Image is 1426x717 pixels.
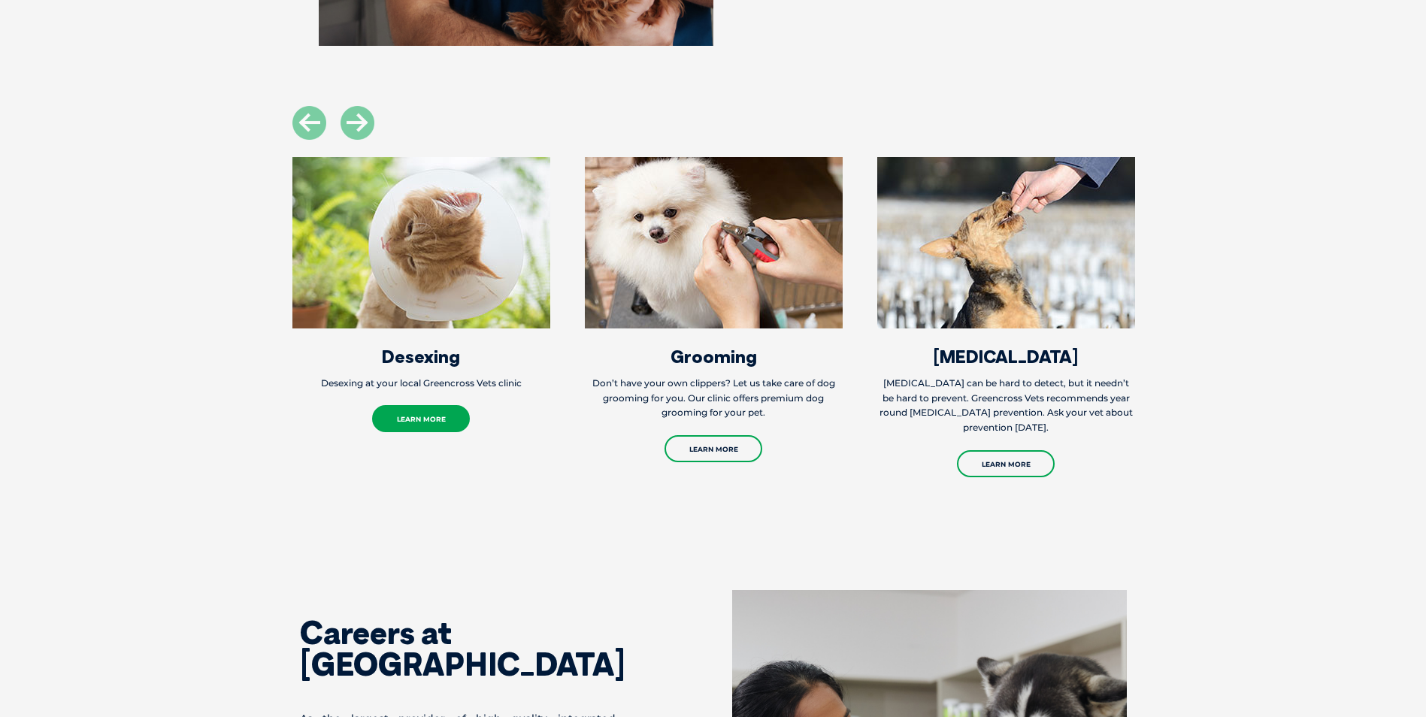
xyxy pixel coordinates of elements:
[372,405,470,432] a: Learn More
[292,347,550,365] h3: Desexing
[585,347,843,365] h3: Grooming
[300,617,616,680] h2: Careers at [GEOGRAPHIC_DATA]
[957,450,1055,477] a: Learn More
[292,376,550,391] p: Desexing at your local Greencross Vets clinic
[877,347,1135,365] h3: [MEDICAL_DATA]
[877,376,1135,436] p: [MEDICAL_DATA] can be hard to detect, but it needn’t be hard to prevent. Greencross Vets recommen...
[585,376,843,421] p: Don’t have your own clippers? Let us take care of dog grooming for you. Our clinic offers premium...
[665,435,762,462] a: Learn More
